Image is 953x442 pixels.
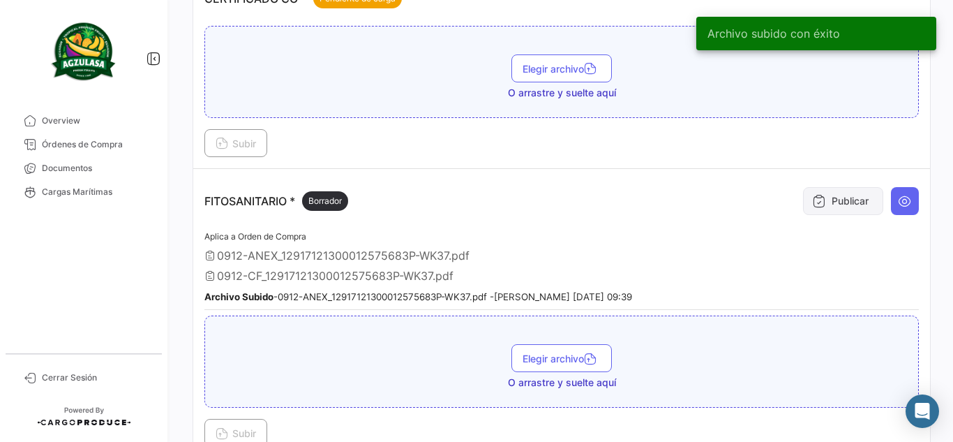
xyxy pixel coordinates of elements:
[511,54,612,82] button: Elegir archivo
[11,109,156,133] a: Overview
[49,17,119,87] img: agzulasa-logo.png
[523,63,601,75] span: Elegir archivo
[803,187,883,215] button: Publicar
[42,115,151,127] span: Overview
[707,27,840,40] span: Archivo subido con éxito
[204,231,306,242] span: Aplica a Orden de Compra
[216,138,256,149] span: Subir
[308,195,342,207] span: Borrador
[11,156,156,180] a: Documentos
[508,376,616,390] span: O arrastre y suelte aquí
[42,371,151,384] span: Cerrar Sesión
[217,249,470,263] span: 0912-ANEX_12917121300012575683P-WK37.pdf
[508,86,616,100] span: O arrastre y suelte aquí
[204,291,632,302] small: - 0912-ANEX_12917121300012575683P-WK37.pdf - [PERSON_NAME] [DATE] 09:39
[42,186,151,198] span: Cargas Marítimas
[906,395,939,428] div: Abrir Intercom Messenger
[204,129,267,157] button: Subir
[204,291,273,302] b: Archivo Subido
[511,344,612,372] button: Elegir archivo
[216,427,256,439] span: Subir
[11,133,156,156] a: Órdenes de Compra
[217,269,453,283] span: 0912-CF_12917121300012575683P-WK37.pdf
[42,138,151,151] span: Órdenes de Compra
[42,162,151,175] span: Documentos
[11,180,156,204] a: Cargas Marítimas
[523,353,601,364] span: Elegir archivo
[204,191,348,211] p: FITOSANITARIO *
